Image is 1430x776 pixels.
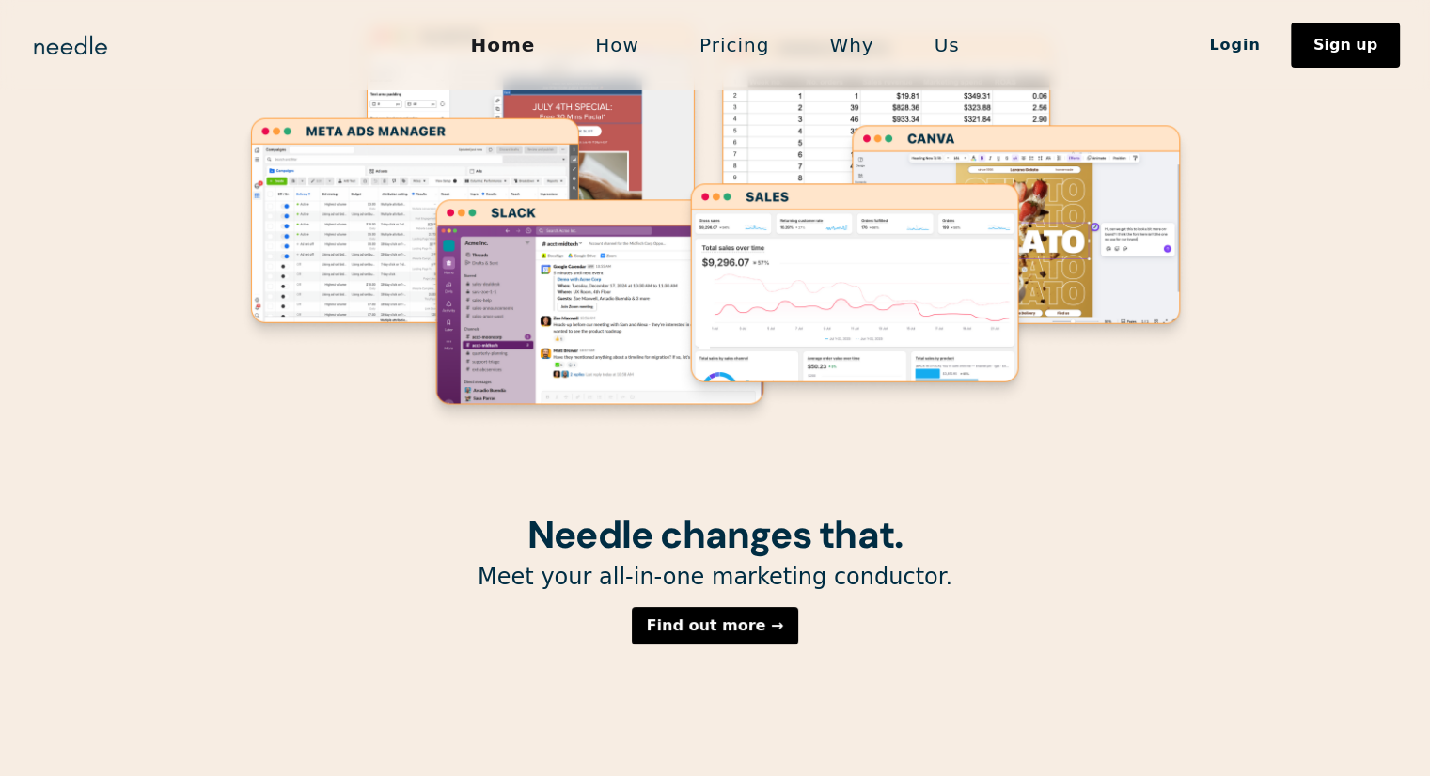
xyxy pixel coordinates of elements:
[1313,38,1377,53] div: Sign up
[1179,29,1291,61] a: Login
[440,25,565,65] a: Home
[527,510,903,559] strong: Needle changes that.
[904,25,990,65] a: Us
[236,563,1195,592] p: Meet your all-in-one marketing conductor.
[669,25,799,65] a: Pricing
[1291,23,1400,68] a: Sign up
[565,25,669,65] a: How
[647,618,784,633] div: Find out more →
[632,607,799,644] a: Find out more →
[799,25,904,65] a: Why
